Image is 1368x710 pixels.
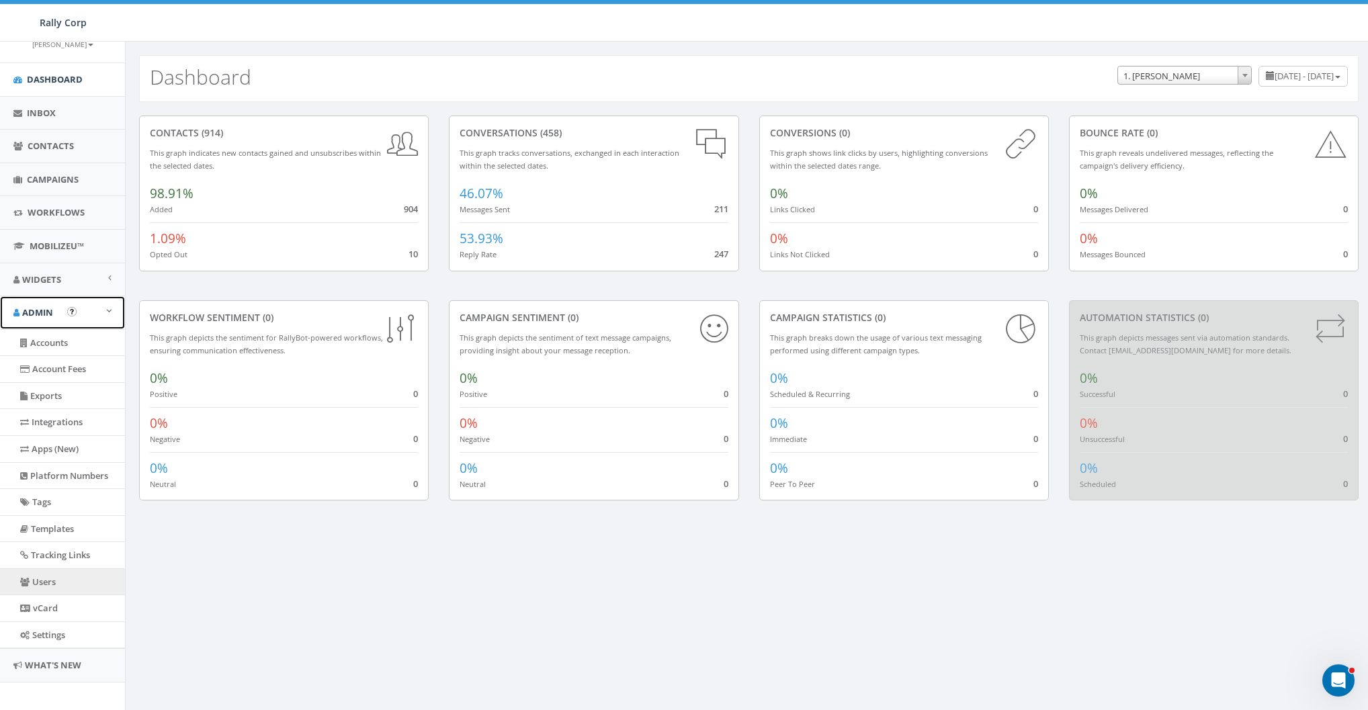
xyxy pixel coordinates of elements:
span: 0% [150,369,168,387]
span: 0% [1080,230,1098,247]
div: conversations [460,126,728,140]
span: 0 [724,388,728,400]
small: Links Clicked [770,204,815,214]
span: 0 [413,478,418,490]
small: Neutral [150,479,176,489]
span: 0 [1343,433,1348,445]
small: Negative [150,434,180,444]
div: Campaign Sentiment [460,311,728,324]
a: [PERSON_NAME] [32,38,93,50]
span: (914) [199,126,223,139]
span: Dashboard [27,73,83,85]
small: Messages Bounced [1080,249,1146,259]
div: contacts [150,126,418,140]
span: 0 [413,388,418,400]
small: Reply Rate [460,249,497,259]
span: Campaigns [27,173,79,185]
small: This graph breaks down the usage of various text messaging performed using different campaign types. [770,332,982,355]
small: [PERSON_NAME] [32,40,93,49]
small: Messages Delivered [1080,204,1148,214]
small: Opted Out [150,249,187,259]
span: 0% [770,414,788,432]
small: This graph depicts the sentiment of text message campaigns, providing insight about your message ... [460,332,671,355]
small: This graph depicts the sentiment for RallyBot-powered workflows, ensuring communication effective... [150,332,383,355]
span: 0% [150,459,168,477]
span: 53.93% [460,230,503,247]
small: Unsuccessful [1080,434,1125,444]
span: 0 [1033,478,1038,490]
small: Peer To Peer [770,479,815,489]
span: 0 [1033,248,1038,260]
span: 0% [460,459,478,477]
small: This graph tracks conversations, exchanged in each interaction within the selected dates. [460,148,679,171]
small: Scheduled & Recurring [770,389,850,399]
span: (0) [565,311,579,324]
small: Negative [460,434,490,444]
span: 0 [1343,203,1348,215]
div: Campaign Statistics [770,311,1038,324]
span: 0 [724,478,728,490]
span: 0% [1080,414,1098,432]
span: 1. James Martin [1117,66,1252,85]
small: Links Not Clicked [770,249,830,259]
span: 46.07% [460,185,503,202]
span: Workflows [28,206,85,218]
button: Open In-App Guide [67,307,77,316]
small: Immediate [770,434,807,444]
span: (0) [872,311,886,324]
h2: Dashboard [150,66,251,88]
span: 1.09% [150,230,186,247]
span: (0) [837,126,850,139]
span: Widgets [22,273,61,285]
span: Rally Corp [40,16,87,29]
small: This graph indicates new contacts gained and unsubscribes within the selected dates. [150,148,381,171]
span: (0) [1144,126,1158,139]
span: 0 [1343,248,1348,260]
span: 0 [1033,433,1038,445]
span: (0) [260,311,273,324]
small: Positive [460,389,487,399]
span: 0% [1080,369,1098,387]
span: 0 [1033,203,1038,215]
span: 211 [714,203,728,215]
span: (458) [538,126,562,139]
span: Inbox [27,107,56,119]
small: Neutral [460,479,486,489]
small: Positive [150,389,177,399]
span: 1. James Martin [1118,66,1251,85]
span: MobilizeU™ [30,240,84,252]
small: Messages Sent [460,204,510,214]
div: Workflow Sentiment [150,311,418,324]
span: Contacts [28,140,74,152]
span: 0% [1080,459,1098,477]
small: Scheduled [1080,479,1116,489]
span: 0 [724,433,728,445]
span: 0 [1343,388,1348,400]
small: This graph depicts messages sent via automation standards. Contact [EMAIL_ADDRESS][DOMAIN_NAME] f... [1080,332,1291,355]
span: 0% [460,414,478,432]
iframe: Intercom live chat [1322,664,1355,697]
span: 0 [1033,388,1038,400]
span: Admin [22,306,53,318]
span: 10 [409,248,418,260]
span: 247 [714,248,728,260]
div: conversions [770,126,1038,140]
small: Successful [1080,389,1115,399]
span: 0% [770,230,788,247]
small: This graph reveals undelivered messages, reflecting the campaign's delivery efficiency. [1080,148,1273,171]
small: Added [150,204,173,214]
span: 0% [150,414,168,432]
span: (0) [1195,311,1209,324]
span: 0 [413,433,418,445]
span: 0% [460,369,478,387]
div: Bounce Rate [1080,126,1348,140]
span: 0 [1343,478,1348,490]
div: Automation Statistics [1080,311,1348,324]
small: This graph shows link clicks by users, highlighting conversions within the selected dates range. [770,148,988,171]
span: [DATE] - [DATE] [1275,70,1334,82]
span: 0% [770,185,788,202]
span: What's New [25,659,81,671]
span: 0% [770,369,788,387]
span: 904 [404,203,418,215]
span: 0% [1080,185,1098,202]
